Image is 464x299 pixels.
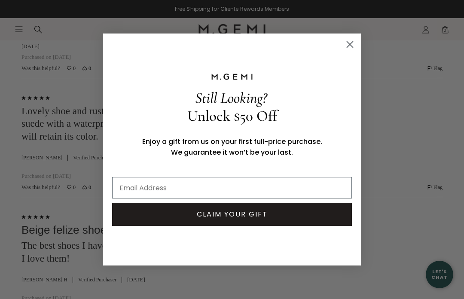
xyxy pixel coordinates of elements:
[342,37,357,52] button: Close dialog
[142,137,322,157] span: Enjoy a gift from us on your first full-price purchase. We guarantee it won’t be your last.
[211,73,253,81] img: M.GEMI
[195,89,267,107] span: Still Looking?
[112,203,352,226] button: CLAIM YOUR GIFT
[112,177,352,198] input: Email Address
[187,107,277,125] span: Unlock $50 Off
